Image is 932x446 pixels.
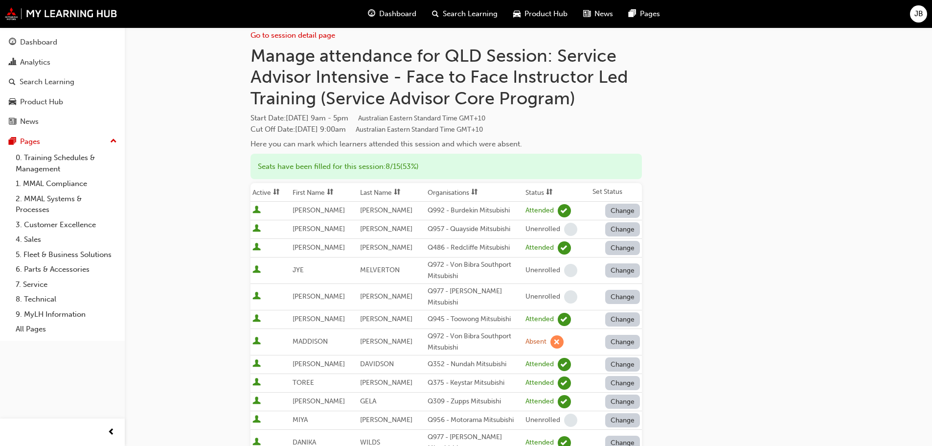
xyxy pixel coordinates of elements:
button: Change [605,357,640,372]
span: chart-icon [9,58,16,67]
a: 3. Customer Excellence [12,217,121,233]
div: Q352 - Nundah Mitsubishi [428,359,522,370]
span: [PERSON_NAME] [293,397,345,405]
a: news-iconNews [575,4,621,24]
span: [PERSON_NAME] [293,360,345,368]
span: learningRecordVerb_ATTEND-icon [558,204,571,217]
button: Change [605,263,640,278]
span: User is active [252,359,261,369]
span: GELA [360,397,376,405]
div: Absent [525,337,546,347]
span: User is active [252,206,261,215]
div: Unenrolled [525,225,560,234]
a: Dashboard [4,33,121,51]
span: News [594,8,613,20]
span: User is active [252,397,261,406]
span: [PERSON_NAME] [293,243,345,252]
span: learningRecordVerb_NONE-icon [564,290,577,304]
span: Search Learning [443,8,498,20]
div: Q972 - Von Bibra Southport Mitsubishi [428,259,522,282]
span: [PERSON_NAME] [293,206,345,214]
button: DashboardAnalyticsSearch LearningProduct HubNews [4,31,121,133]
span: guage-icon [368,8,375,20]
span: MELVERTON [360,266,400,274]
span: [PERSON_NAME] [293,225,345,233]
span: User is active [252,378,261,388]
span: search-icon [432,8,439,20]
span: User is active [252,415,261,425]
th: Toggle SortBy [358,183,426,202]
span: Australian Eastern Standard Time GMT+10 [356,125,483,134]
span: learningRecordVerb_ATTEND-icon [558,241,571,255]
button: JB [910,5,927,23]
span: User is active [252,314,261,324]
span: guage-icon [9,38,16,47]
span: learningRecordVerb_NONE-icon [564,264,577,277]
div: Q957 - Quayside Mitsubishi [428,224,522,235]
span: [PERSON_NAME] [293,292,345,301]
span: User is active [252,337,261,347]
a: 9. MyLH Information [12,307,121,322]
a: 4. Sales [12,232,121,247]
span: learningRecordVerb_ABSENT-icon [550,335,564,349]
span: sorting-icon [327,188,334,197]
div: Unenrolled [525,292,560,302]
button: Change [605,413,640,427]
th: Toggle SortBy [250,183,291,202]
span: MIYA [293,416,308,424]
div: Unenrolled [525,266,560,275]
span: learningRecordVerb_NONE-icon [564,414,577,427]
button: Pages [4,133,121,151]
th: Set Status [591,183,642,202]
span: [PERSON_NAME] [360,378,412,387]
span: car-icon [9,98,16,107]
span: Dashboard [379,8,416,20]
span: search-icon [9,78,16,87]
span: news-icon [583,8,591,20]
button: Change [605,395,640,409]
span: Cut Off Date : [DATE] 9:00am [250,125,483,134]
span: learningRecordVerb_NONE-icon [564,223,577,236]
span: [PERSON_NAME] [360,206,412,214]
div: Product Hub [20,96,63,108]
a: 5. Fleet & Business Solutions [12,247,121,262]
div: News [20,116,39,127]
span: [PERSON_NAME] [360,225,412,233]
div: Attended [525,360,554,369]
div: Pages [20,136,40,147]
span: Product Hub [524,8,568,20]
a: Analytics [4,53,121,71]
button: Change [605,335,640,349]
div: Q956 - Motorama Mitsubishi [428,415,522,426]
th: Toggle SortBy [426,183,523,202]
a: Go to session detail page [250,31,335,40]
th: Toggle SortBy [523,183,591,202]
img: mmal [5,7,117,20]
span: [PERSON_NAME] [360,243,412,252]
span: User is active [252,292,261,302]
div: Here you can mark which learners attended this session and which were absent. [250,139,642,150]
span: pages-icon [629,8,636,20]
span: TOREE [293,378,314,387]
span: User is active [252,265,261,275]
th: Toggle SortBy [291,183,358,202]
span: [DATE] 9am - 5pm [286,114,485,122]
span: learningRecordVerb_ATTEND-icon [558,358,571,371]
a: 1. MMAL Compliance [12,176,121,191]
div: Attended [525,378,554,388]
button: Change [605,376,640,390]
span: up-icon [110,135,117,148]
span: JYE [293,266,304,274]
span: learningRecordVerb_ATTEND-icon [558,395,571,408]
div: Unenrolled [525,416,560,425]
a: guage-iconDashboard [360,4,424,24]
a: News [4,113,121,131]
div: Attended [525,315,554,324]
span: [PERSON_NAME] [360,292,412,301]
span: Pages [640,8,660,20]
a: 8. Technical [12,292,121,307]
span: learningRecordVerb_ATTEND-icon [558,376,571,390]
div: Analytics [20,57,50,68]
span: [PERSON_NAME] [360,337,412,346]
